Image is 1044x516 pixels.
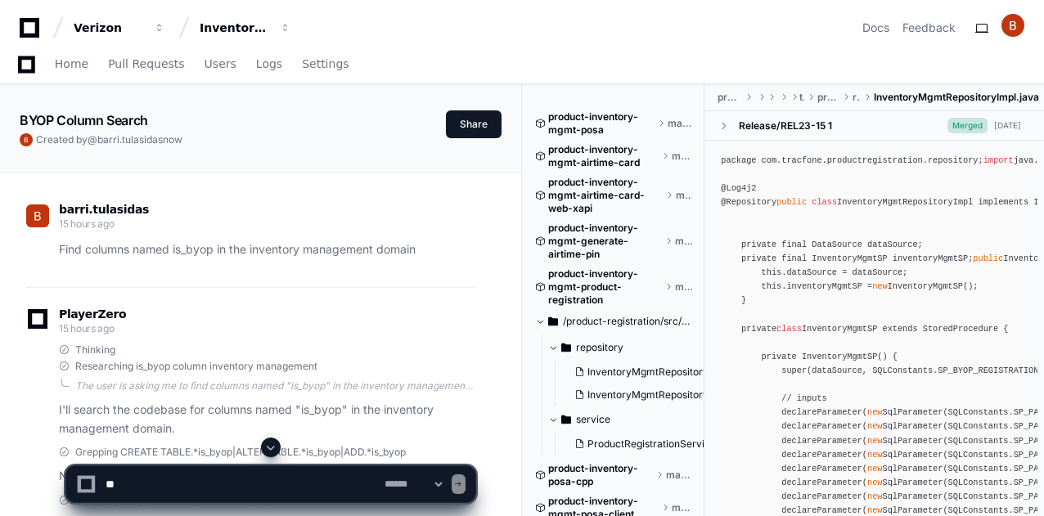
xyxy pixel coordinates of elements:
button: repository [548,334,705,361]
span: Pull Requests [108,59,184,69]
button: /product-registration/src/main/java/com/tracfone/productregistration [535,308,692,334]
span: InventoryMgmtRepositoryImpl.java [874,91,1039,104]
span: repository [576,341,623,354]
span: InventoryMgmtRepositoryImpl.java [587,388,750,402]
span: Logs [256,59,282,69]
a: Docs [862,20,889,36]
svg: Directory [561,410,571,429]
div: Inventory Management [200,20,270,36]
img: ACg8ocLkNwoMFWWa3dWcTZnRGUtP6o1FDLREkKem-9kv8hyc6RbBZA=s96-c [26,204,49,227]
span: master [672,150,692,163]
span: Researching is_byop column inventory management [75,360,317,373]
span: master [675,235,692,248]
span: repository [853,91,861,104]
button: Inventory Management [193,13,298,43]
span: tracfone [799,91,804,104]
div: Verizon [74,20,144,36]
a: Settings [302,46,349,83]
img: ACg8ocLkNwoMFWWa3dWcTZnRGUtP6o1FDLREkKem-9kv8hyc6RbBZA=s96-c [1001,14,1024,37]
svg: Directory [561,338,571,357]
p: Find columns named is_byop in the inventory management domain [59,240,475,259]
span: new [872,281,887,291]
span: now [163,133,182,146]
span: public [973,254,1003,263]
span: Users [205,59,236,69]
button: ProductRegistrationServiceImpl.java [568,433,709,455]
span: product-inventory-mgmt-generate-airtime-pin [548,222,662,261]
p: I'll search the codebase for columns named "is_byop" in the inventory management domain. [59,401,475,438]
span: master [668,117,692,130]
div: The user is asking me to find columns named "is_byop" in the inventory management domain. I need ... [75,379,475,393]
span: service [576,413,610,426]
a: Logs [256,46,282,83]
span: product-inventory-mgmt-posa [548,110,655,137]
span: product-inventory-mgmt-airtime-card [548,143,659,169]
span: new [867,421,882,431]
button: InventoryMgmtRepository.java [568,361,709,384]
span: master [675,280,692,294]
span: product-inventory-mgmt-product-registration [548,267,662,307]
span: productregistration [817,91,839,104]
span: new [867,407,882,417]
div: Release/REL23-15 1 [739,119,832,132]
span: 15 hours ago [59,218,114,230]
a: Users [205,46,236,83]
img: ACg8ocLkNwoMFWWa3dWcTZnRGUtP6o1FDLREkKem-9kv8hyc6RbBZA=s96-c [20,133,33,146]
span: Created by [36,133,182,146]
app-text-character-animate: BYOP Column Search [20,112,148,128]
span: barri.tulasidas [59,203,149,216]
span: 15 hours ago [59,322,114,334]
iframe: Open customer support [992,462,1036,506]
button: service [548,406,705,433]
a: Pull Requests [108,46,184,83]
span: InventoryMgmtRepository.java [587,366,730,379]
button: InventoryMgmtRepositoryImpl.java [568,384,709,406]
button: Share [446,110,502,138]
span: Thinking [75,343,115,357]
span: public [776,197,807,207]
button: Verizon [67,13,172,43]
span: master [676,189,692,202]
span: /product-registration/src/main/java/com/tracfone/productregistration [563,315,692,328]
div: [DATE] [994,119,1021,132]
svg: Directory [548,312,558,331]
span: product-inventory-mgmt-airtime-card-web-xapi [548,176,663,215]
span: Home [55,59,88,69]
span: barri.tulasidas [97,133,163,146]
span: Merged [947,118,988,133]
span: import [983,155,1014,165]
span: class [776,324,802,334]
span: @ [88,133,97,146]
span: Settings [302,59,349,69]
span: product-registration [718,91,741,104]
span: class [812,197,837,207]
button: Feedback [902,20,956,36]
span: PlayerZero [59,309,126,319]
span: new [867,436,882,446]
a: Home [55,46,88,83]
